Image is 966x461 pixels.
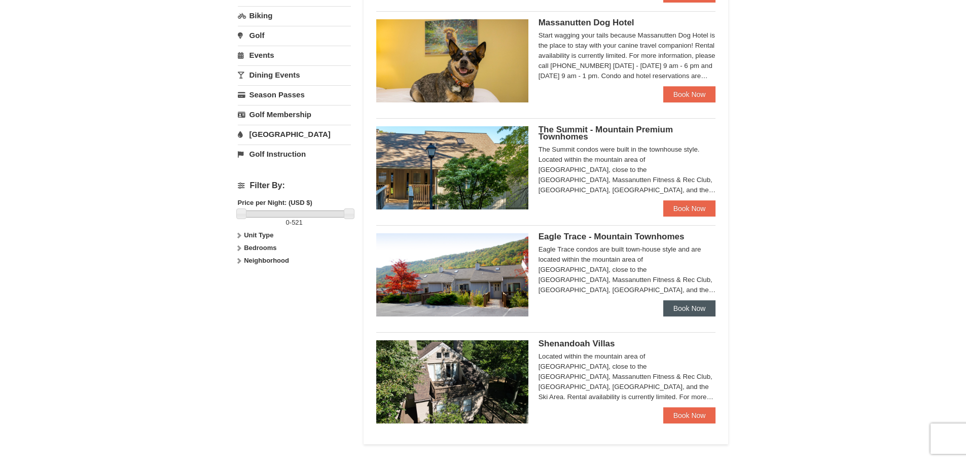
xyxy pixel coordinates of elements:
h4: Filter By: [238,181,351,190]
span: Eagle Trace - Mountain Townhomes [539,232,685,241]
div: The Summit condos were built in the townhouse style. Located within the mountain area of [GEOGRAP... [539,145,716,195]
a: Book Now [663,86,716,102]
img: 19219034-1-0eee7e00.jpg [376,126,528,209]
span: Shenandoah Villas [539,339,615,348]
a: [GEOGRAPHIC_DATA] [238,125,351,144]
a: Book Now [663,200,716,217]
strong: Neighborhood [244,257,289,264]
a: Book Now [663,407,716,423]
a: Events [238,46,351,64]
a: Golf [238,26,351,45]
strong: Price per Night: (USD $) [238,199,312,206]
a: Golf Membership [238,105,351,124]
strong: Bedrooms [244,244,276,252]
div: Start wagging your tails because Massanutten Dog Hotel is the place to stay with your canine trav... [539,30,716,81]
strong: Unit Type [244,231,273,239]
div: Located within the mountain area of [GEOGRAPHIC_DATA], close to the [GEOGRAPHIC_DATA], Massanutte... [539,351,716,402]
a: Book Now [663,300,716,316]
span: Massanutten Dog Hotel [539,18,634,27]
a: Golf Instruction [238,145,351,163]
span: The Summit - Mountain Premium Townhomes [539,125,673,141]
img: 19219019-2-e70bf45f.jpg [376,340,528,423]
span: 0 [286,219,290,226]
a: Season Passes [238,85,351,104]
img: 27428181-5-81c892a3.jpg [376,19,528,102]
a: Biking [238,6,351,25]
label: - [238,218,351,228]
span: 521 [292,219,303,226]
div: Eagle Trace condos are built town-house style and are located within the mountain area of [GEOGRA... [539,244,716,295]
a: Dining Events [238,65,351,84]
img: 19218983-1-9b289e55.jpg [376,233,528,316]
